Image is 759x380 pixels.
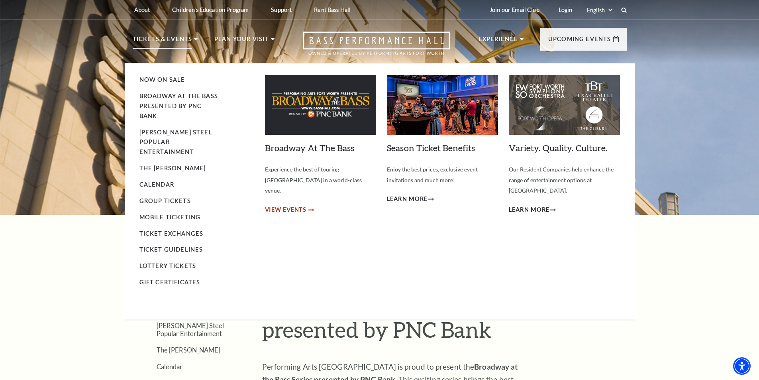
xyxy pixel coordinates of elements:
[139,262,196,269] a: Lottery Tickets
[314,6,351,13] p: Rent Bass Hall
[139,181,174,188] a: Calendar
[509,164,620,196] p: Our Resident Companies help enhance the range of entertainment options at [GEOGRAPHIC_DATA].
[133,34,192,49] p: Tickets & Events
[139,93,218,119] a: Broadway At The Bass presented by PNC Bank
[139,197,191,204] a: Group Tickets
[172,6,249,13] p: Children's Education Program
[509,205,550,215] span: Learn More
[139,246,203,253] a: Ticket Guidelines
[139,129,212,156] a: [PERSON_NAME] Steel Popular Entertainment
[479,34,518,49] p: Experience
[387,75,498,135] img: Season Ticket Benefits
[134,6,150,13] p: About
[265,142,354,153] a: Broadway At The Bass
[275,32,479,63] a: Open this option
[139,279,200,285] a: Gift Certificates
[509,205,556,215] a: Learn More Variety. Quality. Culture.
[139,230,204,237] a: Ticket Exchanges
[157,363,182,370] a: Calendar
[271,6,292,13] p: Support
[733,357,751,375] div: Accessibility Menu
[265,164,376,196] p: Experience the best of touring [GEOGRAPHIC_DATA] in a world-class venue.
[265,205,307,215] span: View Events
[509,142,608,153] a: Variety. Quality. Culture.
[265,75,376,135] img: Broadway At The Bass
[509,75,620,135] img: Variety. Quality. Culture.
[139,165,206,171] a: The [PERSON_NAME]
[387,164,498,185] p: Enjoy the best prices, exclusive event invitations and much more!
[265,205,313,215] a: View Events
[387,142,475,153] a: Season Ticket Benefits
[387,194,428,204] span: Learn More
[585,6,614,14] select: Select:
[157,346,220,354] a: The [PERSON_NAME]
[139,76,185,83] a: Now On Sale
[387,194,434,204] a: Learn More Season Ticket Benefits
[548,34,611,49] p: Upcoming Events
[157,322,224,337] a: [PERSON_NAME] Steel Popular Entertainment
[139,214,201,221] a: Mobile Ticketing
[214,34,269,49] p: Plan Your Visit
